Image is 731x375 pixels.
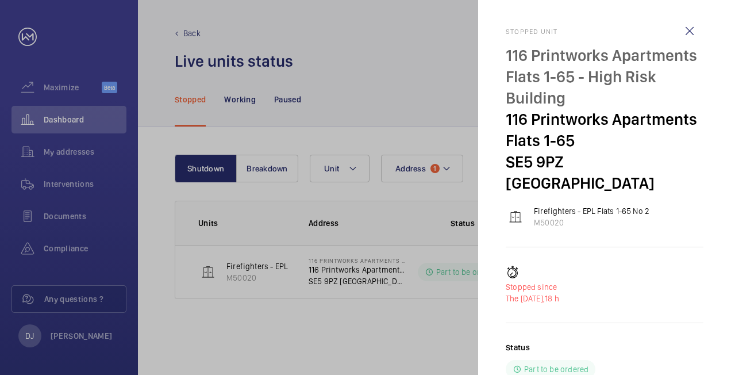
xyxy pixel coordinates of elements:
p: 116 Printworks Apartments Flats 1-65 [506,109,703,151]
span: The [DATE], [506,294,545,303]
p: Firefighters - EPL Flats 1-65 No 2 [534,205,649,217]
p: Stopped since [506,281,703,293]
p: 116 Printworks Apartments Flats 1-65 - High Risk Building [506,45,703,109]
p: SE5 9PZ [GEOGRAPHIC_DATA] [506,151,703,194]
p: 18 h [506,293,703,304]
img: elevator.svg [509,210,522,224]
h2: Status [506,342,530,353]
p: M50020 [534,217,649,228]
p: Part to be ordered [524,363,588,375]
h2: Stopped unit [506,28,703,36]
